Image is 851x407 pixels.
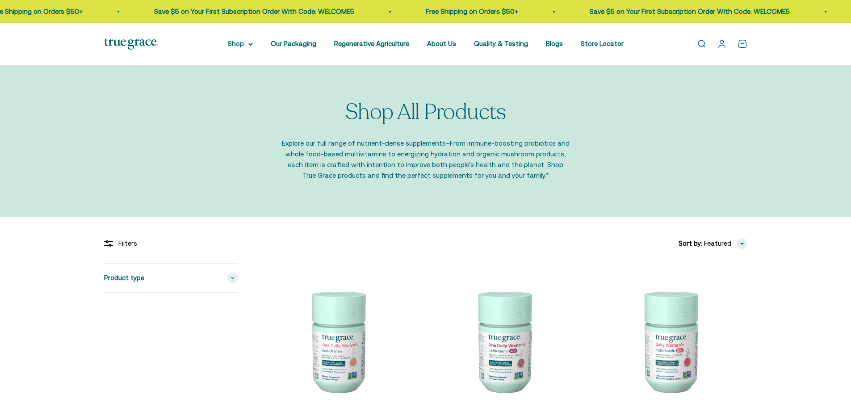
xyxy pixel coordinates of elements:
[704,238,747,249] button: Featured
[546,40,563,47] a: Blogs
[590,6,790,17] p: Save $5 on Your First Subscription Order With Code: WELCOME5
[228,38,253,49] summary: Shop
[104,264,238,292] summary: Product type
[345,101,506,124] p: Shop All Products
[426,8,518,15] a: Free Shipping on Orders $50+
[679,238,702,249] span: Sort by:
[581,40,624,47] a: Store Locator
[334,40,409,47] a: Regenerative Agriculture
[474,40,528,47] a: Quality & Testing
[281,138,571,181] p: Explore our full range of nutrient-dense supplements–From immune-boosting probiotics and whole fo...
[154,6,354,17] p: Save $5 on Your First Subscription Order With Code: WELCOME5
[104,238,238,249] div: Filters
[427,40,456,47] a: About Us
[704,238,731,249] span: Featured
[104,273,144,283] span: Product type
[271,40,316,47] a: Our Packaging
